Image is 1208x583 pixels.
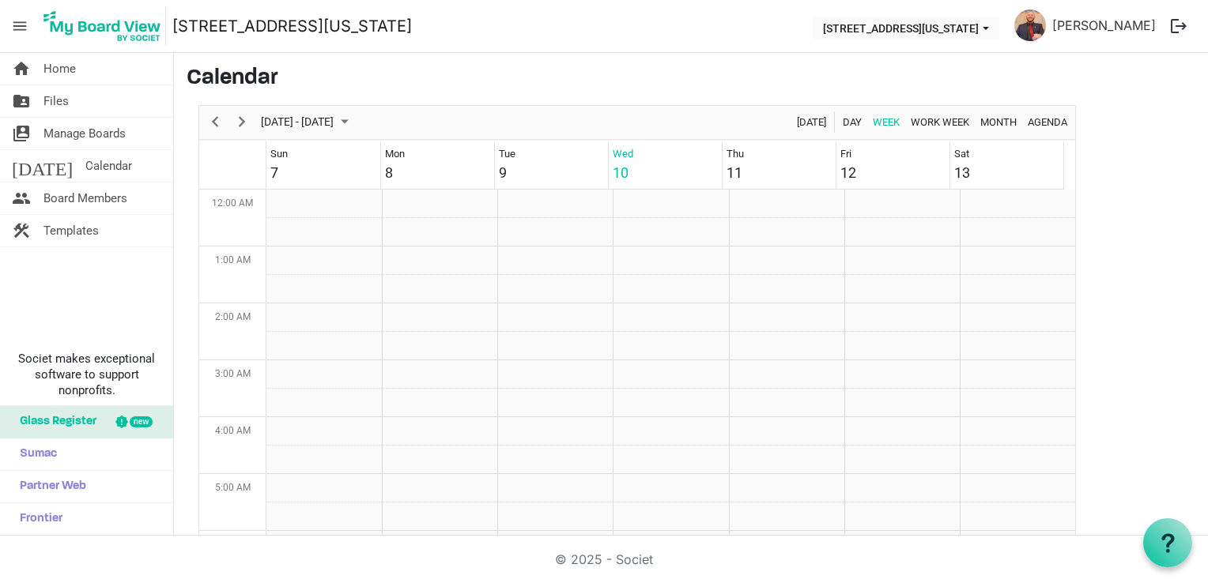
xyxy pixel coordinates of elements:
[727,146,744,162] div: Thu
[215,311,251,322] span: 2:00 AM
[727,162,742,183] div: 11
[12,118,31,149] span: switch_account
[1025,112,1070,132] button: Agenda
[205,112,226,132] button: Previous
[613,146,633,162] div: Wed
[555,551,653,567] a: © 2025 - Societ
[840,112,865,132] button: Day
[43,85,69,117] span: Files
[1014,9,1046,41] img: 7QwsqwPP3fAyJKFqqz3utK9T5IRK3j2JsGq5ZPmtdFB8NDL7OtnWwzKC84x9OnTdzRSZWKtDuJVfdwUr3u4Zjw_thumb.png
[1026,112,1069,132] span: Agenda
[270,146,288,162] div: Sun
[1162,9,1195,43] button: logout
[613,162,629,183] div: 10
[840,162,856,183] div: 12
[7,351,166,398] span: Societ makes exceptional software to support nonprofits.
[385,146,405,162] div: Mon
[43,182,127,214] span: Board Members
[215,482,251,493] span: 5:00 AM
[43,215,99,246] span: Templates
[215,254,251,265] span: 1:00 AM
[198,105,1076,540] div: Week of September 10, 2025
[909,112,971,132] span: Work Week
[385,162,393,183] div: 8
[12,182,31,214] span: people
[12,53,31,85] span: home
[215,368,251,379] span: 3:00 AM
[187,66,1195,92] h3: Calendar
[871,112,901,132] span: Week
[259,112,335,132] span: [DATE] - [DATE]
[270,162,278,183] div: 7
[813,17,999,39] button: 216 E Washington Blvd dropdownbutton
[39,6,166,46] img: My Board View Logo
[954,162,970,183] div: 13
[12,471,86,502] span: Partner Web
[5,11,35,41] span: menu
[202,106,228,139] div: previous period
[979,112,1018,132] span: Month
[232,112,253,132] button: Next
[795,112,829,132] button: Today
[39,6,172,46] a: My Board View Logo
[841,112,863,132] span: Day
[212,197,253,209] span: 12:00 AM
[85,150,132,182] span: Calendar
[130,416,153,427] div: new
[499,146,515,162] div: Tue
[795,112,828,132] span: [DATE]
[12,503,62,535] span: Frontier
[870,112,903,132] button: Week
[43,53,76,85] span: Home
[215,425,251,436] span: 4:00 AM
[228,106,255,139] div: next period
[954,146,969,162] div: Sat
[12,406,96,438] span: Glass Register
[12,438,57,470] span: Sumac
[255,106,358,139] div: September 07 - 13, 2025
[12,215,31,246] span: construction
[259,112,356,132] button: September 2025
[908,112,972,132] button: Work Week
[12,85,31,117] span: folder_shared
[12,150,73,182] span: [DATE]
[978,112,1020,132] button: Month
[43,118,126,149] span: Manage Boards
[840,146,851,162] div: Fri
[499,162,507,183] div: 9
[172,10,412,42] a: [STREET_ADDRESS][US_STATE]
[1046,9,1162,41] a: [PERSON_NAME]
